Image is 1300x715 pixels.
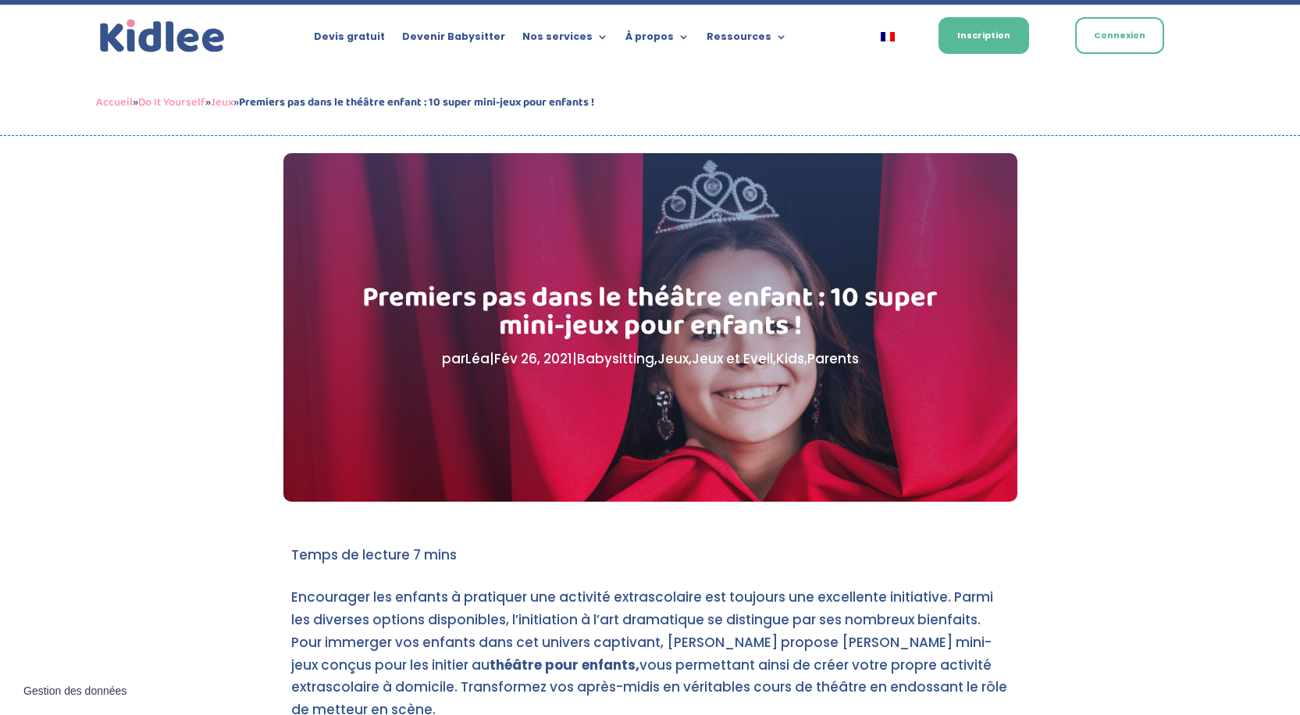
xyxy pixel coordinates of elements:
[362,348,938,370] p: par | | , , , ,
[314,31,385,48] a: Devis gratuit
[692,349,773,368] a: Jeux et Eveil
[96,93,594,112] span: » » »
[577,349,654,368] a: Babysitting
[96,93,133,112] a: Accueil
[657,349,689,368] a: Jeux
[490,656,639,674] strong: théâtre pour enfants,
[402,31,505,48] a: Devenir Babysitter
[776,349,804,368] a: Kids
[96,16,229,57] img: logo_kidlee_bleu
[938,17,1029,54] a: Inscription
[362,284,938,348] h1: Premiers pas dans le théâtre enfant : 10 super mini-jeux pour enfants !
[707,31,787,48] a: Ressources
[96,16,229,57] a: Kidlee Logo
[494,349,572,368] span: Fév 26, 2021
[1075,17,1164,54] a: Connexion
[138,93,205,112] a: Do It Yourself
[14,675,136,708] button: Gestion des données
[881,32,895,41] img: Français
[522,31,608,48] a: Nos services
[625,31,689,48] a: À propos
[807,349,859,368] a: Parents
[465,349,490,368] a: Léa
[239,93,594,112] strong: Premiers pas dans le théâtre enfant : 10 super mini-jeux pour enfants !
[211,93,233,112] a: Jeux
[23,685,126,699] span: Gestion des données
